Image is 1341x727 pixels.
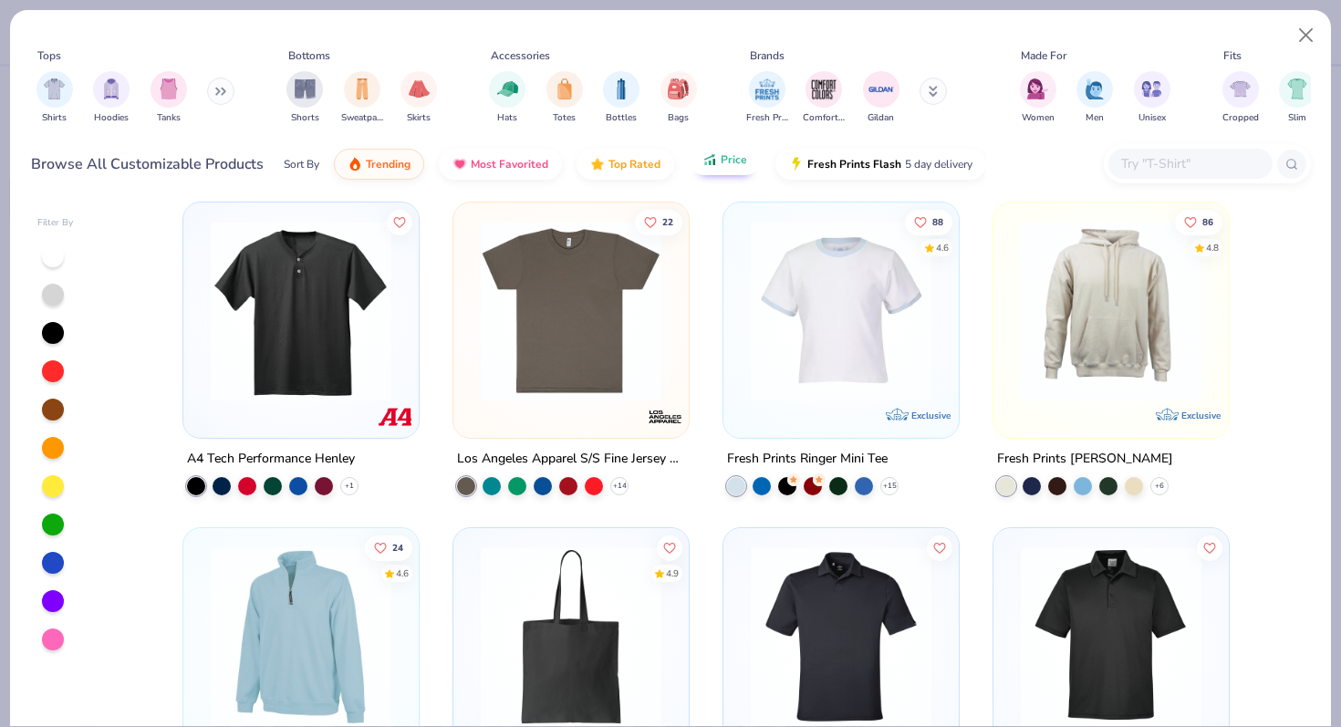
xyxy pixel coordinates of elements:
[1230,78,1251,99] img: Cropped Image
[37,47,61,64] div: Tops
[555,78,575,99] img: Totes Image
[341,71,383,125] button: filter button
[31,153,264,175] div: Browse All Customizable Products
[1134,71,1170,125] button: filter button
[603,71,639,125] button: filter button
[863,71,899,125] button: filter button
[341,111,383,125] span: Sweatpants
[497,78,518,99] img: Hats Image
[366,157,411,171] span: Trending
[288,47,330,64] div: Bottoms
[151,71,187,125] div: filter for Tanks
[647,399,683,435] img: Los Angeles Apparel logo
[1012,546,1211,727] img: 8e2bd841-e4e9-4593-a0fd-0b5ea633da3f
[1196,535,1221,560] button: Like
[94,111,129,125] span: Hoodies
[941,221,1139,401] img: ece9c69c-fb20-4f01-910d-1bd8e99b0082
[364,535,411,560] button: Like
[868,76,895,103] img: Gildan Image
[634,209,681,234] button: Like
[341,71,383,125] div: filter for Sweatpants
[386,209,411,234] button: Like
[721,152,747,167] span: Price
[941,546,1139,727] img: 6cbaf2f5-f874-4392-a775-6419751c9688
[546,71,583,125] div: filter for Totes
[1223,47,1242,64] div: Fits
[1201,217,1212,226] span: 86
[452,157,467,171] img: most_fav.gif
[1222,111,1259,125] span: Cropped
[157,111,181,125] span: Tanks
[345,481,354,492] span: + 1
[660,71,697,125] div: filter for Bags
[400,221,599,401] img: ae932ddf-eba2-48ad-be1f-64d034c0788e
[606,111,637,125] span: Bottles
[1141,78,1162,99] img: Unisex Image
[471,157,548,171] span: Most Favorited
[348,157,362,171] img: trending.gif
[750,47,785,64] div: Brands
[1027,78,1048,99] img: Women Image
[882,481,896,492] span: + 15
[546,71,583,125] button: filter button
[668,111,689,125] span: Bags
[93,71,130,125] button: filter button
[439,149,562,180] button: Most Favorited
[286,71,323,125] div: filter for Shorts
[905,154,972,175] span: 5 day delivery
[409,78,430,99] img: Skirts Image
[334,149,424,180] button: Trending
[863,71,899,125] div: filter for Gildan
[775,149,986,180] button: Fresh Prints Flash5 day delivery
[742,221,941,401] img: d6d3271d-a54d-4ee1-a2e2-6c04d29e0911
[1181,410,1221,421] span: Exclusive
[590,157,605,171] img: TopRated.gif
[1205,241,1218,254] div: 4.8
[497,111,517,125] span: Hats
[810,76,837,103] img: Comfort Colors Image
[1174,209,1221,234] button: Like
[391,543,402,552] span: 24
[1288,111,1306,125] span: Slim
[1279,71,1315,125] button: filter button
[1119,153,1260,174] input: Try "T-Shirt"
[489,71,525,125] button: filter button
[612,481,626,492] span: + 14
[395,566,408,580] div: 4.6
[608,157,660,171] span: Top Rated
[742,546,941,727] img: ecc1cd5e-70fd-47f1-b149-98ffdea108a0
[670,221,869,401] img: bedf2826-95eb-4db2-b42a-46123a4b6fd2
[1020,71,1056,125] div: filter for Women
[286,71,323,125] button: filter button
[284,156,319,172] div: Sort By
[997,448,1173,471] div: Fresh Prints [PERSON_NAME]
[911,410,951,421] span: Exclusive
[295,78,316,99] img: Shorts Image
[661,217,672,226] span: 22
[472,546,670,727] img: 027d1bb0-b864-4343-8a2e-66e43c382ce3
[400,546,599,727] img: 6b62a465-392b-4f6e-a62a-75ea69c18502
[577,149,674,180] button: Top Rated
[1289,18,1324,53] button: Close
[656,535,681,560] button: Like
[660,71,697,125] button: filter button
[291,111,319,125] span: Shorts
[101,78,121,99] img: Hoodies Image
[926,535,951,560] button: Like
[789,157,804,171] img: flash.gif
[1279,71,1315,125] div: filter for Slim
[670,546,869,727] img: 5ee4eac4-2aed-4ccd-9221-efb6a1a3a18e
[202,221,400,401] img: 8e1d3760-5f8a-49ad-a653-d1ab46cfe1c2
[746,111,788,125] span: Fresh Prints
[868,111,894,125] span: Gildan
[491,47,550,64] div: Accessories
[1021,47,1066,64] div: Made For
[36,71,73,125] button: filter button
[1076,71,1113,125] button: filter button
[746,71,788,125] button: filter button
[1012,221,1211,401] img: 4cba63b0-d7b1-4498-a49e-d83b35899c19
[400,71,437,125] button: filter button
[1155,481,1164,492] span: + 6
[807,157,901,171] span: Fresh Prints Flash
[1138,111,1166,125] span: Unisex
